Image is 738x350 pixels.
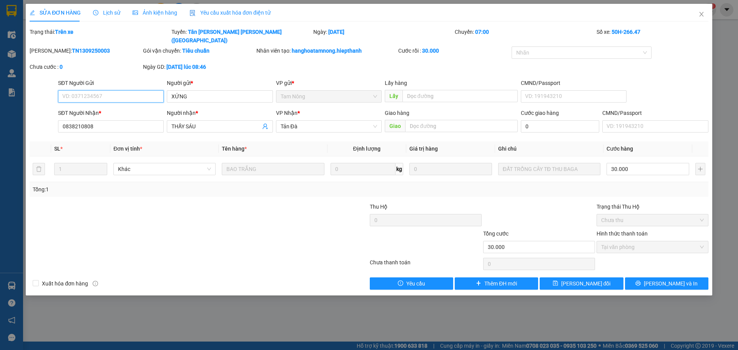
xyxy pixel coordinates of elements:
[54,146,60,152] span: SL
[422,48,439,54] b: 30.000
[312,28,454,45] div: Ngày:
[189,10,196,16] img: icon
[353,146,381,152] span: Định lượng
[612,29,640,35] b: 50H-266.47
[601,241,704,253] span: Tại văn phòng
[30,10,81,16] span: SỬA ĐƠN HÀNG
[276,79,382,87] div: VP gửi
[540,277,623,290] button: save[PERSON_NAME] đổi
[103,6,186,19] b: [DOMAIN_NAME]
[644,279,698,288] span: [PERSON_NAME] và In
[292,48,362,54] b: hanghoatamnong.hiepthanh
[691,4,712,25] button: Close
[385,90,402,102] span: Lấy
[171,29,282,43] b: Tân [PERSON_NAME] [PERSON_NAME] ([GEOGRAPHIC_DATA])
[29,28,171,45] div: Trạng thái:
[143,46,255,55] div: Gói vận chuyển:
[58,79,164,87] div: SĐT Người Gửi
[625,277,708,290] button: printer[PERSON_NAME] và In
[483,231,509,237] span: Tổng cước
[495,141,603,156] th: Ghi chú
[553,280,558,287] span: save
[58,109,164,117] div: SĐT Người Nhận
[262,123,268,129] span: user-add
[93,10,120,16] span: Lịch sử
[597,231,648,237] label: Hình thức thanh toán
[133,10,177,16] span: Ảnh kiện hàng
[189,10,271,16] span: Yêu cầu xuất hóa đơn điện tử
[385,120,405,132] span: Giao
[402,90,518,102] input: Dọc đường
[475,29,489,35] b: 07:00
[328,29,344,35] b: [DATE]
[498,163,600,175] input: Ghi Chú
[30,10,35,15] span: edit
[409,146,438,152] span: Giá trị hàng
[385,110,409,116] span: Giao hàng
[166,64,206,70] b: [DATE] lúc 08:46
[30,63,141,71] div: Chưa cước :
[30,46,141,55] div: [PERSON_NAME]:
[40,55,186,103] h2: VP Nhận: Tản Đà
[222,163,324,175] input: VD: Bàn, Ghế
[370,277,453,290] button: exclamation-circleYêu cầu
[601,214,704,226] span: Chưa thu
[182,48,209,54] b: Tiêu chuẩn
[60,64,63,70] b: 0
[370,204,387,210] span: Thu Hộ
[281,121,377,132] span: Tản Đà
[596,28,709,45] div: Số xe:
[409,163,492,175] input: 0
[396,163,403,175] span: kg
[454,28,596,45] div: Chuyến:
[143,63,255,71] div: Ngày GD:
[369,258,482,272] div: Chưa thanh toán
[385,80,407,86] span: Lấy hàng
[72,48,110,54] b: TN1309250003
[256,46,397,55] div: Nhân viên tạo:
[521,120,599,133] input: Cước giao hàng
[698,11,705,17] span: close
[133,10,138,15] span: picture
[281,91,377,102] span: Tam Nông
[521,79,627,87] div: CMND/Passport
[167,79,273,87] div: Người gửi
[398,280,403,287] span: exclamation-circle
[607,146,633,152] span: Cước hàng
[597,202,708,211] div: Trạng thái Thu Hộ
[602,109,708,117] div: CMND/Passport
[635,280,641,287] span: printer
[276,110,298,116] span: VP Nhận
[118,163,211,175] span: Khác
[521,110,559,116] label: Cước giao hàng
[55,29,73,35] b: Trên xe
[113,146,142,152] span: Đơn vị tính
[39,279,91,288] span: Xuất hóa đơn hàng
[33,163,45,175] button: delete
[405,120,518,132] input: Dọc đường
[4,55,62,68] h2: TN1309250006
[93,10,98,15] span: clock-circle
[695,163,705,175] button: plus
[484,279,517,288] span: Thêm ĐH mới
[406,279,425,288] span: Yêu cầu
[24,6,88,53] b: Công Ty xe khách HIỆP THÀNH
[398,46,510,55] div: Cước rồi :
[561,279,611,288] span: [PERSON_NAME] đổi
[171,28,312,45] div: Tuyến:
[476,280,481,287] span: plus
[167,109,273,117] div: Người nhận
[33,185,285,194] div: Tổng: 1
[222,146,247,152] span: Tên hàng
[455,277,538,290] button: plusThêm ĐH mới
[93,281,98,286] span: info-circle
